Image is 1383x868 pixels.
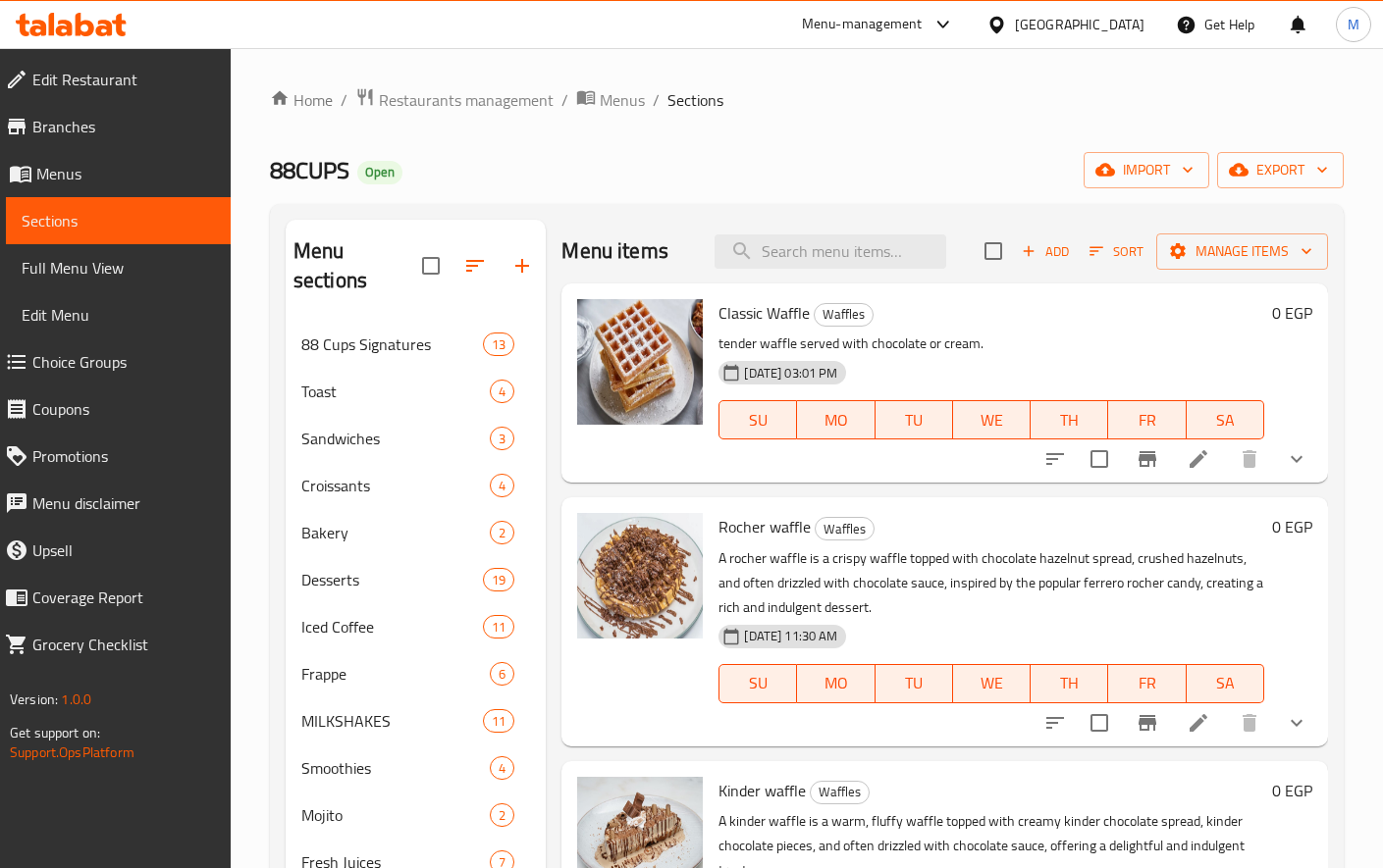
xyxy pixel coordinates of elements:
span: 4 [491,383,513,401]
span: Restaurants management [379,88,554,112]
button: Sort [1085,236,1148,267]
div: items [490,803,514,827]
span: Sort items [1077,236,1156,267]
span: Sort [1090,240,1144,263]
a: Edit menu item [1187,711,1210,735]
div: items [483,709,514,733]
span: Classic Waffle [718,298,810,328]
a: Sections [6,197,231,244]
a: Full Menu View [6,244,231,291]
div: Croissants4 [286,462,547,509]
span: TH [1038,406,1100,434]
span: 4 [491,477,513,495]
div: Waffles [810,781,870,804]
button: SU [718,400,797,439]
span: Get support on: [10,720,100,745]
div: Menu-management [802,13,923,36]
div: items [483,332,514,356]
span: Grocery Checklist [32,633,215,656]
span: Iced Coffee [301,615,483,638]
div: items [483,568,514,591]
li: / [341,88,347,112]
span: 2 [491,806,513,825]
a: Edit Menu [6,291,231,338]
span: Promotions [32,444,215,468]
button: WE [953,400,1031,439]
span: 1.0.0 [61,687,91,712]
span: Kinder waffle [718,776,806,805]
li: / [561,88,568,112]
span: WE [961,406,1023,434]
h2: Menu items [561,236,668,266]
span: Croissants [301,474,490,497]
span: Coupons [32,397,215,421]
span: TU [883,669,945,697]
button: delete [1226,699,1273,746]
button: TH [1031,400,1108,439]
span: Select all sections [410,245,452,286]
span: 11 [484,618,513,637]
button: Add section [499,242,546,289]
button: TH [1031,664,1108,703]
button: Branch-specific-item [1124,699,1171,746]
div: Smoothies [301,756,490,780]
button: import [1084,152,1209,188]
button: MO [797,664,875,703]
span: Add item [1014,236,1077,267]
div: Bakery [301,521,490,544]
span: [DATE] 03:01 PM [736,364,845,383]
div: Sandwiches [301,427,490,450]
div: items [490,521,514,544]
span: Upsell [32,538,215,562]
span: Mojito [301,803,490,827]
button: SU [718,664,797,703]
span: SU [727,669,789,697]
span: Rocher waffle [718,512,811,541]
span: MO [805,669,867,697]
span: Coverage Report [32,586,215,609]
div: Waffles [815,517,875,540]
button: SA [1187,664,1264,703]
span: Select to update [1079,702,1120,743]
span: TH [1038,669,1100,697]
span: MILKSHAKES [301,709,483,733]
button: Manage items [1156,233,1328,270]
button: export [1217,152,1344,188]
button: FR [1108,664,1186,703]
button: show more [1273,435,1320,483]
span: Sections [667,88,723,112]
span: M [1348,14,1359,35]
span: export [1233,158,1328,182]
span: 11 [484,712,513,731]
nav: breadcrumb [270,87,1344,113]
span: Sort sections [452,242,499,289]
span: Edit Restaurant [32,68,215,91]
span: Menus [600,88,645,112]
a: Support.OpsPlatform [10,740,134,765]
div: Toast4 [286,368,547,415]
div: items [490,427,514,450]
button: SA [1187,400,1264,439]
span: 4 [491,759,513,778]
div: Toast [301,380,490,403]
div: Mojito2 [286,791,547,839]
span: FR [1116,669,1178,697]
svg: Show Choices [1285,711,1308,735]
div: items [490,662,514,686]
div: Iced Coffee11 [286,603,547,650]
span: TU [883,406,945,434]
span: Branches [32,115,215,138]
span: FR [1116,406,1178,434]
span: Waffles [816,518,874,540]
div: items [490,756,514,780]
span: Desserts [301,568,483,591]
h6: 0 EGP [1272,777,1312,804]
span: Menus [36,162,215,185]
div: Waffles [814,303,874,327]
div: items [490,380,514,403]
span: Choice Groups [32,350,215,374]
span: [DATE] 11:30 AM [736,627,845,645]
